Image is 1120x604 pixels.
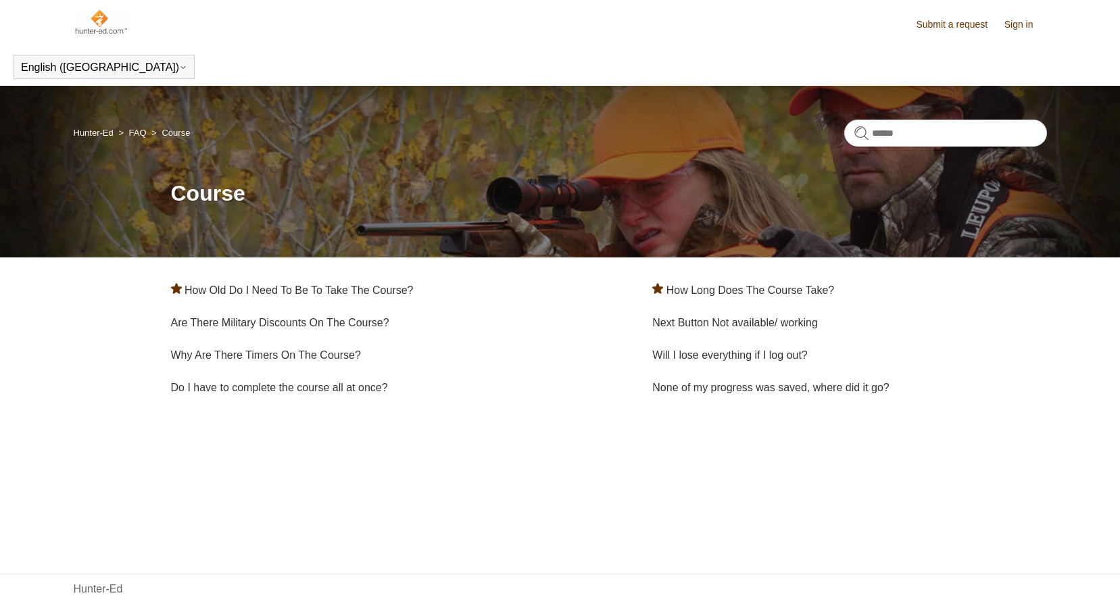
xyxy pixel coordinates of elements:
[162,128,190,138] a: Course
[652,317,818,328] a: Next Button Not available/ working
[74,8,128,35] img: Hunter-Ed Help Center home page
[652,349,807,361] a: Will I lose everything if I log out?
[129,128,147,138] a: FAQ
[652,382,889,393] a: None of my progress was saved, where did it go?
[149,128,190,138] li: Course
[171,317,389,328] a: Are There Military Discounts On The Course?
[171,283,182,294] svg: Promoted article
[185,284,414,296] a: How Old Do I Need To Be To Take The Course?
[116,128,149,138] li: FAQ
[916,18,1001,32] a: Submit a request
[844,120,1047,147] input: Search
[74,128,114,138] a: Hunter-Ed
[666,284,834,296] a: How Long Does The Course Take?
[1004,18,1047,32] a: Sign in
[652,283,663,294] svg: Promoted article
[171,349,361,361] a: Why Are There Timers On The Course?
[21,61,187,74] button: English ([GEOGRAPHIC_DATA])
[74,581,123,597] a: Hunter-Ed
[171,177,1047,209] h1: Course
[1075,559,1110,594] div: Live chat
[171,382,388,393] a: Do I have to complete the course all at once?
[74,128,116,138] li: Hunter-Ed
